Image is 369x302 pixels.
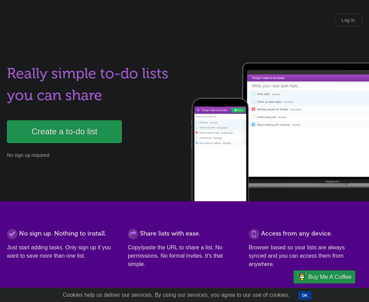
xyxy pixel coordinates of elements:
img: Buy me a coffee [297,271,307,283]
h2: No sign up. Nothing to install. [7,229,120,238]
button: OK [298,291,312,300]
a: Buy me a coffee [294,270,355,283]
span: Buy me a coffee [308,271,352,283]
p: Copy/paste the URL to share a list. No permissions. No formal invites. It's that simple. [128,243,241,268]
p: No sign up required [7,152,181,159]
a: Create a to-do list [7,120,122,143]
a: Log in [334,14,362,26]
span: Cookies help us deliver our services. By using our services, you agree to our use of cookies. [56,288,297,302]
p: Just start adding tasks. Only sign up if you want to save more than one list. [7,243,120,260]
div: Flask Lists [7,16,49,28]
h2: Share lists with ease. [128,229,241,238]
p: Browser based so your lists are always synced and you can access them from anywhere. [249,243,362,268]
h1: Really simple to-do lists you can share [7,63,181,106]
h2: Access from any device. [249,229,362,238]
